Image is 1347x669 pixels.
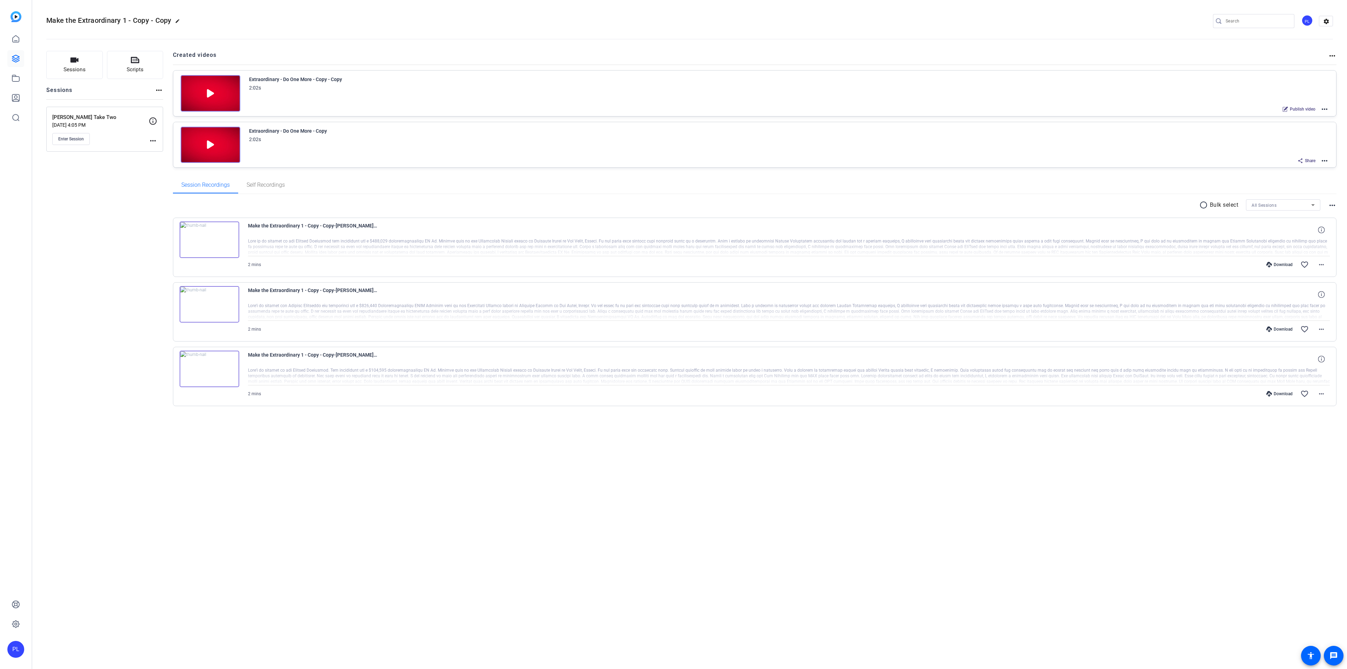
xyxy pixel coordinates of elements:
mat-icon: more_horiz [149,137,157,145]
span: All Sessions [1252,203,1276,208]
mat-icon: more_horiz [1328,201,1336,210]
img: blue-gradient.svg [11,11,21,22]
div: PL [1301,15,1313,26]
p: [PERSON_NAME] Take Two [52,113,149,121]
mat-icon: favorite_border [1300,325,1309,333]
div: Extraordinary - Do One More - Copy [249,127,327,135]
img: thumb-nail [180,221,239,258]
mat-icon: more_horiz [1317,260,1326,269]
mat-icon: more_horiz [1320,105,1329,113]
span: Sessions [63,66,86,74]
span: Scripts [127,66,143,74]
mat-icon: more_horiz [1320,157,1329,165]
div: Extraordinary - Do One More - Copy - Copy [249,75,342,84]
span: 2 mins [248,391,261,396]
mat-icon: accessibility [1307,651,1315,660]
ngx-avatar: Pattijo Lambert [1301,15,1314,27]
button: Enter Session [52,133,90,145]
img: Creator Project Thumbnail [181,75,240,112]
div: Download [1263,391,1296,397]
mat-icon: settings [1319,16,1333,27]
span: Enter Session [58,136,84,142]
span: 2 mins [248,262,261,267]
div: PL [7,641,24,658]
h2: Created videos [173,51,1328,65]
div: Download [1263,262,1296,267]
p: [DATE] 4:05 PM [52,122,149,128]
div: 2:02s [249,84,261,92]
span: Self Recordings [247,182,285,188]
span: Session Recordings [181,182,230,188]
mat-icon: favorite_border [1300,260,1309,269]
mat-icon: more_horiz [1317,390,1326,398]
img: thumb-nail [180,351,239,387]
span: Make the Extraordinary 1 - Copy - Copy-[PERSON_NAME] Take Two-Marc-ff-2025-09-29-16-42-30-981-0 [248,221,378,238]
span: Make the Extraordinary 1 - Copy - Copy [46,16,172,25]
h2: Sessions [46,86,73,99]
button: Scripts [107,51,163,79]
input: Search [1226,17,1289,25]
img: Creator Project Thumbnail [181,127,240,163]
img: thumb-nail [180,286,239,323]
mat-icon: more_horiz [155,86,163,94]
mat-icon: message [1329,651,1338,660]
span: Publish video [1290,106,1315,112]
div: 2:02s [249,135,261,144]
span: 2 mins [248,327,261,332]
div: Download [1263,326,1296,332]
span: Make the Extraordinary 1 - Copy - Copy-[PERSON_NAME] Take Two-Marc-d-2025-09-29-16-28-56-021-0 [248,351,378,367]
span: Make the Extraordinary 1 - Copy - Copy-[PERSON_NAME] Take Two-[PERSON_NAME]-w-2025-09-29-16-36-08... [248,286,378,303]
p: Bulk select [1210,201,1239,209]
mat-icon: edit [175,19,183,27]
span: Share [1305,158,1315,164]
mat-icon: favorite_border [1300,390,1309,398]
mat-icon: radio_button_unchecked [1199,201,1210,209]
mat-icon: more_horiz [1328,52,1336,60]
button: Sessions [46,51,103,79]
mat-icon: more_horiz [1317,325,1326,333]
